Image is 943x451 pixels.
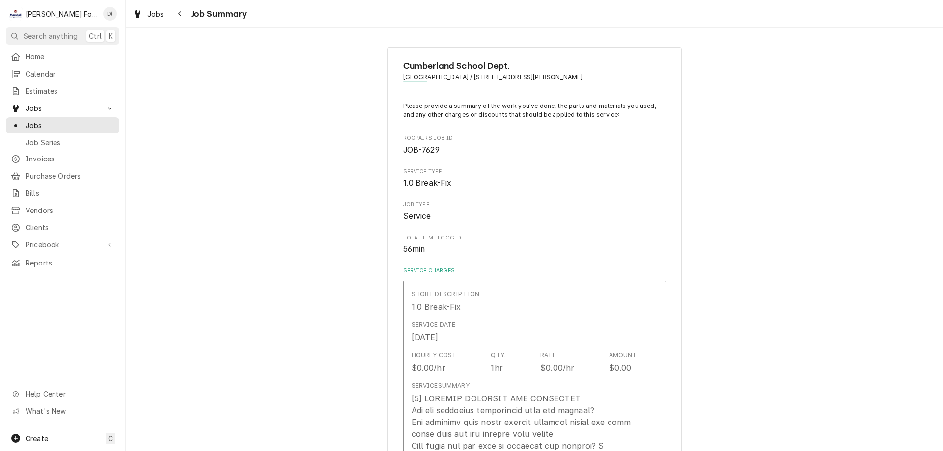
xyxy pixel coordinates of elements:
[9,7,23,21] div: Marshall Food Equipment Service's Avatar
[26,205,114,215] span: Vendors
[6,49,119,65] a: Home
[403,234,666,255] div: Total Time Logged
[609,362,632,373] div: $0.00
[26,406,113,416] span: What's New
[26,171,114,181] span: Purchase Orders
[403,234,666,242] span: Total Time Logged
[6,100,119,116] a: Go to Jobs
[540,362,574,373] div: $0.00/hr
[403,73,666,81] span: Address
[26,137,114,148] span: Job Series
[109,31,113,41] span: K
[26,188,114,198] span: Bills
[6,168,119,184] a: Purchase Orders
[403,168,666,189] div: Service Type
[188,7,247,21] span: Job Summary
[403,201,666,222] div: Job Type
[412,290,480,299] div: Short Description
[26,69,114,79] span: Calendar
[403,134,666,142] span: Roopairs Job ID
[403,168,666,176] span: Service Type
[412,362,445,373] div: $0.00/hr
[26,103,100,113] span: Jobs
[103,7,117,21] div: Derek Testa (81)'s Avatar
[129,6,168,22] a: Jobs
[26,389,113,399] span: Help Center
[403,244,425,254] span: 56min
[108,433,113,444] span: C
[26,154,114,164] span: Invoices
[6,237,119,253] a: Go to Pricebook
[403,59,666,73] span: Name
[6,117,119,133] a: Jobs
[6,151,119,167] a: Invoices
[6,255,119,271] a: Reports
[24,31,78,41] span: Search anything
[403,102,666,120] p: Please provide a summary of the work you've done, the parts and materials you used, and any other...
[403,177,666,189] span: Service Type
[403,59,666,89] div: Client Information
[403,211,666,222] span: Job Type
[412,320,456,329] div: Service Date
[103,7,117,21] div: D(
[491,362,502,373] div: 1hr
[6,185,119,201] a: Bills
[26,120,114,131] span: Jobs
[403,134,666,156] div: Roopairs Job ID
[147,9,164,19] span: Jobs
[26,86,114,96] span: Estimates
[403,243,666,255] span: Total Time Logged
[9,7,23,21] div: M
[403,178,452,187] span: 1.0 Break-Fix
[89,31,102,41] span: Ctrl
[403,267,666,275] label: Service Charges
[403,145,440,155] span: JOB-7629
[6,83,119,99] a: Estimates
[26,52,114,62] span: Home
[412,381,470,390] div: Service Summary
[6,386,119,402] a: Go to Help Center
[6,202,119,218] a: Vendors
[172,6,188,22] button: Navigate back
[403,144,666,156] span: Roopairs Job ID
[26,434,48,443] span: Create
[26,222,114,233] span: Clients
[403,212,431,221] span: Service
[26,239,100,250] span: Pricebook
[491,351,506,360] div: Qty.
[6,134,119,151] a: Job Series
[412,301,461,313] div: 1.0 Break-Fix
[412,351,457,360] div: Hourly Cost
[403,201,666,209] span: Job Type
[6,27,119,45] button: Search anythingCtrlK
[26,9,98,19] div: [PERSON_NAME] Food Equipment Service
[6,219,119,236] a: Clients
[6,66,119,82] a: Calendar
[540,351,556,360] div: Rate
[26,258,114,268] span: Reports
[412,331,439,343] div: [DATE]
[6,403,119,419] a: Go to What's New
[609,351,637,360] div: Amount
